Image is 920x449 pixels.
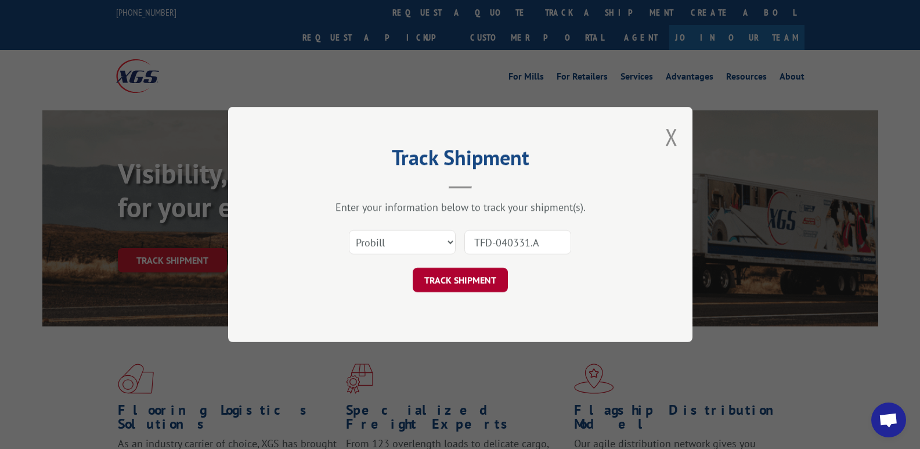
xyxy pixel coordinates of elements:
[286,200,634,214] div: Enter your information below to track your shipment(s).
[286,149,634,171] h2: Track Shipment
[464,230,571,254] input: Number(s)
[665,121,678,152] button: Close modal
[413,268,508,292] button: TRACK SHIPMENT
[871,403,906,437] div: Open chat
